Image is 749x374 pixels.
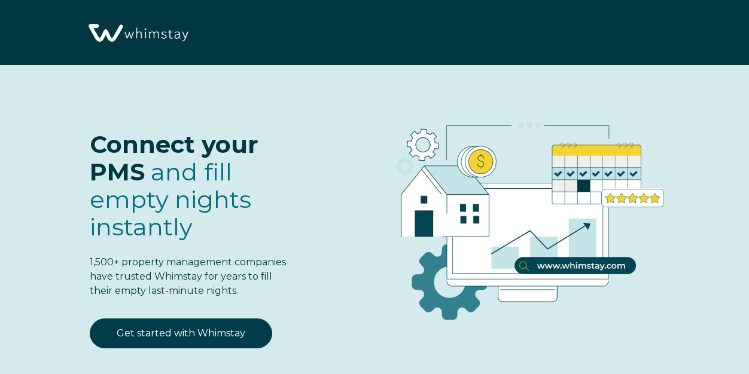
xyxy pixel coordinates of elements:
[90,157,251,241] span: fill empty nights instantly
[90,256,286,296] span: 1,500+ property management companies have trusted Whimstay for years to fill their empty last-min...
[90,130,258,186] span: Connect your PMS
[334,89,713,337] img: RBO Ilustrations-03
[90,318,272,348] a: Get started with Whimstay
[90,157,251,241] span: and
[84,6,191,61] img: Whimstay Logo-02 1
